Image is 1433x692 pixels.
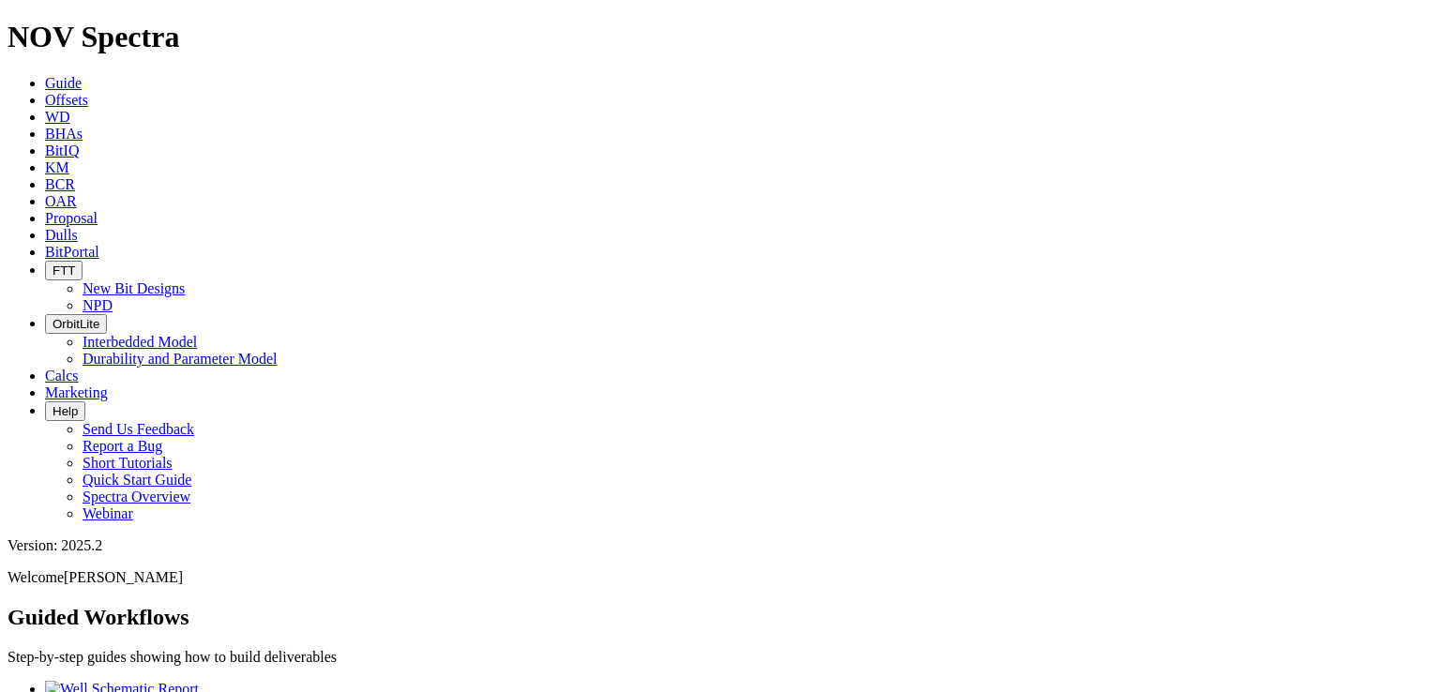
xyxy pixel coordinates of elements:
a: Spectra Overview [83,489,190,504]
a: Calcs [45,368,79,384]
span: FTT [53,263,75,278]
a: Proposal [45,210,98,226]
a: Quick Start Guide [83,472,191,488]
a: Dulls [45,227,78,243]
p: Step-by-step guides showing how to build deliverables [8,649,1425,666]
a: New Bit Designs [83,280,185,296]
a: Interbedded Model [83,334,197,350]
a: Report a Bug [83,438,162,454]
h2: Guided Workflows [8,605,1425,630]
a: BitPortal [45,244,99,260]
a: OAR [45,193,77,209]
span: OrbitLite [53,317,99,331]
button: Help [45,401,85,421]
div: Version: 2025.2 [8,537,1425,554]
p: Welcome [8,569,1425,586]
a: BitIQ [45,143,79,158]
a: Durability and Parameter Model [83,351,278,367]
a: Guide [45,75,82,91]
a: Offsets [45,92,88,108]
a: Short Tutorials [83,455,173,471]
a: NPD [83,297,113,313]
a: Marketing [45,384,108,400]
button: OrbitLite [45,314,107,334]
h1: NOV Spectra [8,20,1425,54]
a: WD [45,109,70,125]
a: KM [45,159,69,175]
a: Webinar [83,505,133,521]
span: [PERSON_NAME] [64,569,183,585]
a: Send Us Feedback [83,421,194,437]
a: BHAs [45,126,83,142]
a: BCR [45,176,75,192]
span: Help [53,404,78,418]
button: FTT [45,261,83,280]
